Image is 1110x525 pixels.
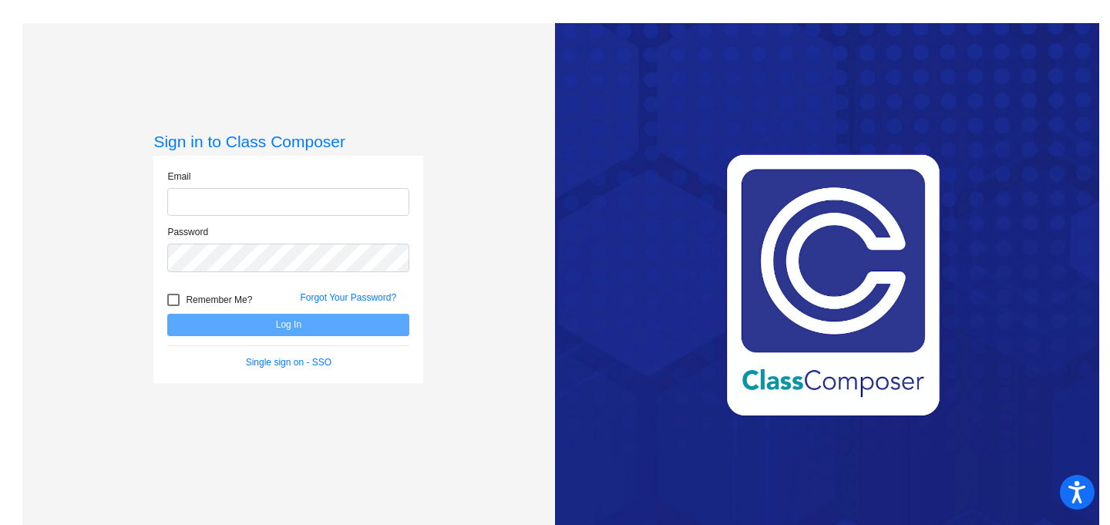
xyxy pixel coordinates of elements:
[167,225,208,239] label: Password
[167,314,409,336] button: Log In
[167,170,190,183] label: Email
[246,357,331,368] a: Single sign on - SSO
[186,291,252,309] span: Remember Me?
[153,132,423,151] h3: Sign in to Class Composer
[300,292,396,303] a: Forgot Your Password?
